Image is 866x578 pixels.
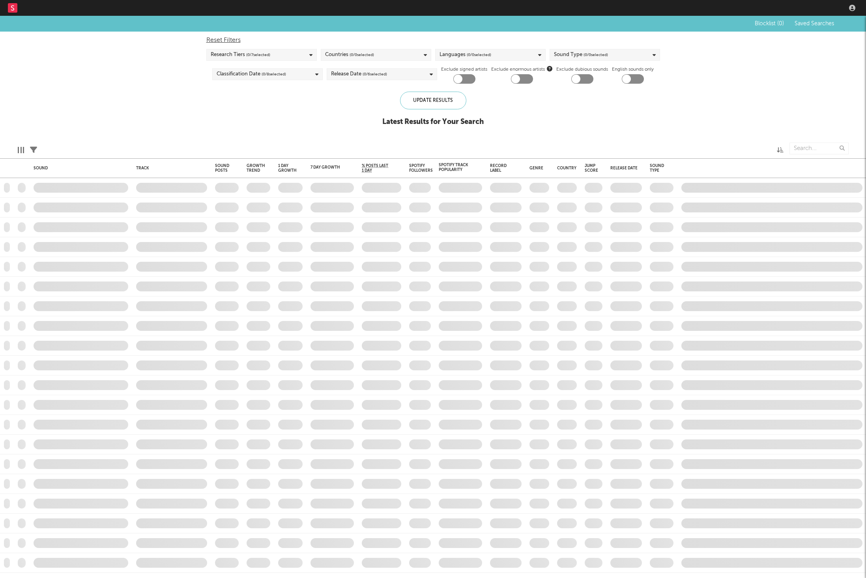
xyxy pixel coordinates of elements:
div: Sound [34,166,124,171]
div: Spotify Track Popularity [439,163,470,172]
input: Search... [789,143,849,154]
span: ( 0 / 0 selected) [584,50,608,60]
div: 1 Day Growth [278,163,297,173]
div: Genre [529,166,543,171]
div: Filters [30,139,37,161]
div: Latest Results for Your Search [382,117,484,127]
div: Reset Filters [206,36,660,45]
div: Country [557,166,576,171]
span: ( 0 / 0 selected) [467,50,491,60]
div: Countries [325,50,374,60]
div: Sound Type [554,50,608,60]
div: Update Results [400,92,466,109]
div: Research Tiers [211,50,270,60]
div: Track [136,166,203,171]
label: Exclude dubious sounds [556,65,608,74]
div: Growth Trend [247,163,266,173]
span: ( 0 / 6 selected) [363,69,387,79]
div: 7 Day Growth [310,165,342,170]
button: Exclude enormous artists [547,65,552,72]
div: Record Label [490,163,510,173]
div: Sound Type [650,163,664,173]
div: Classification Date [217,69,286,79]
span: ( 0 / 0 selected) [350,50,374,60]
label: English sounds only [612,65,654,74]
button: Saved Searches [792,21,836,27]
span: ( 0 / 7 selected) [246,50,270,60]
span: ( 0 / 8 selected) [262,69,286,79]
span: % Posts Last 1 Day [362,163,389,173]
span: Exclude enormous artists [491,65,552,74]
span: ( 0 ) [777,21,784,26]
label: Exclude signed artists [441,65,487,74]
div: Jump Score [585,163,598,173]
div: Release Date [610,166,638,171]
div: Release Date [331,69,387,79]
div: Edit Columns [18,139,24,161]
div: Languages [440,50,491,60]
span: Saved Searches [795,21,836,26]
span: Blocklist [755,21,784,26]
div: Spotify Followers [409,163,433,173]
div: Sound Posts [215,163,229,173]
